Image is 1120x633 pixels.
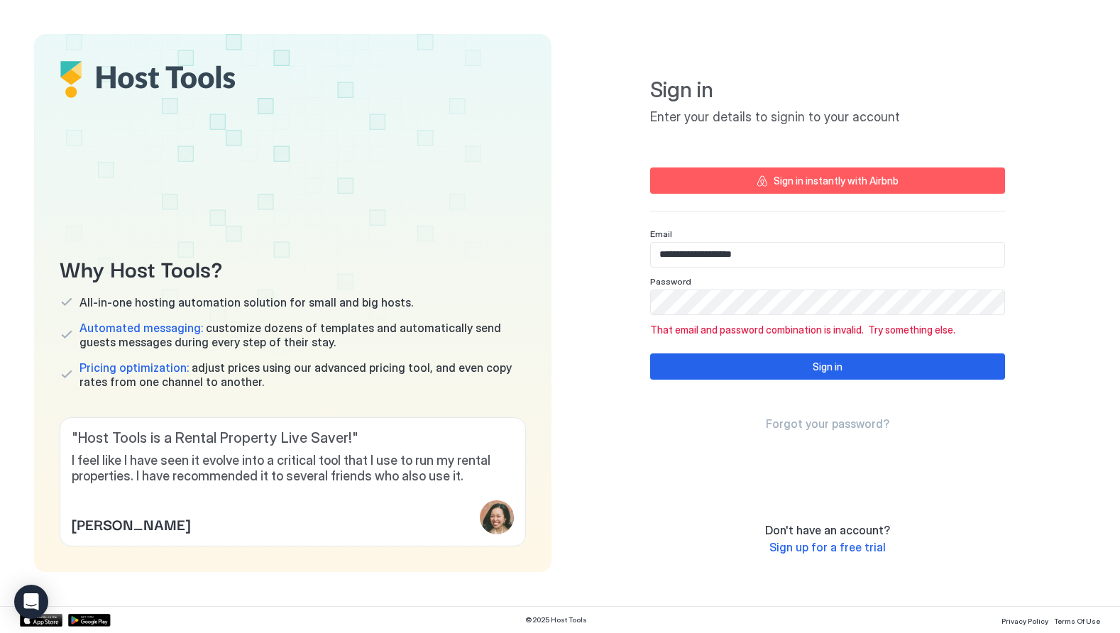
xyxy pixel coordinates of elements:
span: [PERSON_NAME] [72,513,190,534]
a: Terms Of Use [1054,612,1100,627]
button: Sign in [650,353,1005,380]
span: Terms Of Use [1054,617,1100,625]
span: adjust prices using our advanced pricing tool, and even copy rates from one channel to another. [79,360,526,389]
span: " Host Tools is a Rental Property Live Saver! " [72,429,514,447]
span: Don't have an account? [765,523,890,537]
span: All-in-one hosting automation solution for small and big hosts. [79,295,413,309]
span: Password [650,276,691,287]
a: Forgot your password? [766,417,889,431]
span: © 2025 Host Tools [525,615,587,624]
a: Sign up for a free trial [769,540,886,555]
span: Email [650,229,672,239]
input: Input Field [651,290,1004,314]
span: Automated messaging: [79,321,203,335]
a: Privacy Policy [1001,612,1048,627]
span: Why Host Tools? [60,252,526,284]
span: Sign in [650,77,1005,104]
input: Input Field [651,243,1004,267]
button: Sign in instantly with Airbnb [650,167,1005,194]
a: Google Play Store [68,614,111,627]
div: profile [480,500,514,534]
span: Enter your details to signin to your account [650,109,1005,126]
span: customize dozens of templates and automatically send guests messages during every step of their s... [79,321,526,349]
div: Sign in [813,359,842,374]
div: Sign in instantly with Airbnb [774,173,899,188]
div: Open Intercom Messenger [14,585,48,619]
span: Privacy Policy [1001,617,1048,625]
a: App Store [20,614,62,627]
span: I feel like I have seen it evolve into a critical tool that I use to run my rental properties. I ... [72,453,514,485]
span: That email and password combination is invalid. Try something else. [650,324,1005,336]
span: Forgot your password? [766,417,889,431]
span: Pricing optimization: [79,360,189,375]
